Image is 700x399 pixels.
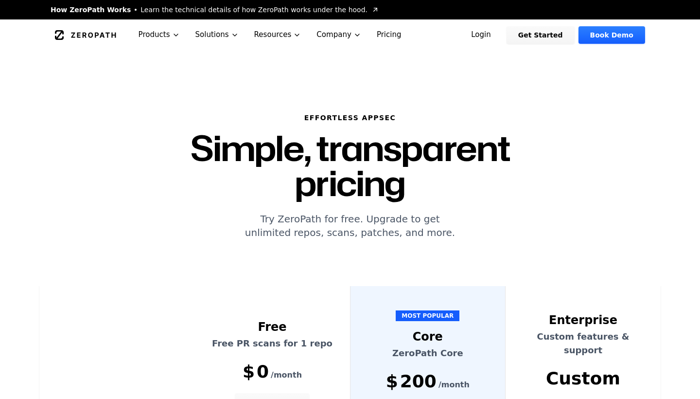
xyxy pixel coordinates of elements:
button: Resources [246,19,309,50]
span: How ZeroPath Works [51,5,131,15]
button: Products [131,19,188,50]
span: 200 [400,372,437,391]
span: Custom [546,369,620,388]
p: Custom features & support [517,330,649,357]
span: $ [243,362,255,381]
a: Book Demo [578,26,645,44]
p: Try ZeroPath for free. Upgrade to get unlimited repos, scans, patches, and more. [132,212,568,239]
h6: Effortless AppSec [132,113,568,123]
a: Get Started [507,26,575,44]
div: Enterprise [517,312,649,328]
p: ZeroPath Core [362,346,494,360]
span: /month [271,369,302,381]
button: Solutions [188,19,246,50]
a: How ZeroPath WorksLearn the technical details of how ZeroPath works under the hood. [51,5,379,15]
a: Login [459,26,503,44]
nav: Global [39,19,661,50]
span: Learn the technical details of how ZeroPath works under the hood. [140,5,367,15]
span: 0 [257,362,269,381]
div: Free [207,319,338,335]
h1: Simple, transparent pricing [132,130,568,200]
span: $ [386,372,398,391]
button: Company [309,19,369,50]
span: /month [438,379,470,391]
div: Core [362,329,494,345]
a: Pricing [369,19,409,50]
span: MOST POPULAR [396,310,459,321]
p: Free PR scans for 1 repo [207,337,338,350]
